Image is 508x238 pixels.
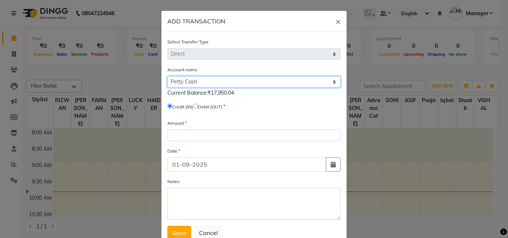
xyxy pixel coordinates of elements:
[167,120,187,127] label: Amount
[167,39,209,45] label: Select Transfer Type
[172,104,193,110] label: Credit (IN)
[172,229,186,237] span: Save
[167,178,180,185] label: Notes
[335,16,341,27] span: ×
[329,11,347,32] button: Close
[167,17,225,26] h6: ADD TRANSACTION
[198,104,222,110] label: Debit (OUT)
[167,148,180,154] label: Date
[167,66,197,73] label: Account name
[167,89,234,96] span: Current Balance:₹17,950.04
